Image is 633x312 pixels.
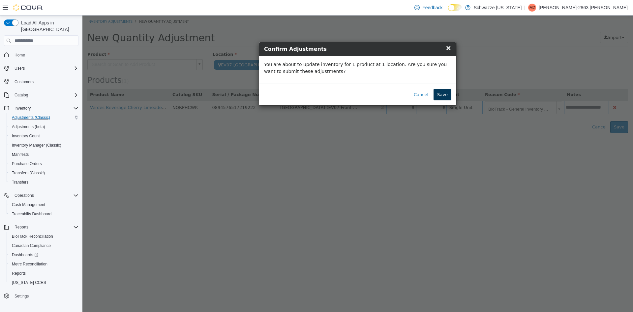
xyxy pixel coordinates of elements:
[9,242,53,250] a: Canadian Compliance
[9,251,41,259] a: Dashboards
[7,209,81,219] button: Traceabilty Dashboard
[9,132,78,140] span: Inventory Count
[9,160,78,168] span: Purchase Orders
[474,4,522,12] p: Schwazze [US_STATE]
[9,123,48,131] a: Adjustments (beta)
[12,104,78,112] span: Inventory
[412,1,445,14] a: Feedback
[12,91,78,99] span: Catalog
[7,159,81,168] button: Purchase Orders
[9,201,78,209] span: Cash Management
[12,261,47,267] span: Metrc Reconciliation
[1,77,81,87] button: Customers
[12,152,29,157] span: Manifests
[1,104,81,113] button: Inventory
[12,223,31,231] button: Reports
[18,19,78,33] span: Load All Apps in [GEOGRAPHIC_DATA]
[15,106,31,111] span: Inventory
[9,232,56,240] a: BioTrack Reconciliation
[12,124,45,129] span: Adjustments (beta)
[12,64,78,72] span: Users
[7,178,81,187] button: Transfers
[328,73,349,85] button: Cancel
[9,232,78,240] span: BioTrack Reconciliation
[9,141,64,149] a: Inventory Manager (Classic)
[7,200,81,209] button: Cash Management
[7,150,81,159] button: Manifests
[9,201,48,209] a: Cash Management
[12,64,27,72] button: Users
[9,269,28,277] a: Reports
[12,234,53,239] span: BioTrack Reconciliation
[12,143,61,148] span: Inventory Manager (Classic)
[15,225,28,230] span: Reports
[12,91,31,99] button: Catalog
[7,241,81,250] button: Canadian Compliance
[12,292,31,300] a: Settings
[7,141,81,150] button: Inventory Manager (Classic)
[9,178,31,186] a: Transfers
[1,50,81,59] button: Home
[1,291,81,301] button: Settings
[9,151,78,158] span: Manifests
[7,278,81,287] button: [US_STATE] CCRS
[7,232,81,241] button: BioTrack Reconciliation
[12,51,78,59] span: Home
[524,4,526,12] p: |
[422,4,442,11] span: Feedback
[9,169,47,177] a: Transfers (Classic)
[12,78,36,86] a: Customers
[539,4,628,12] p: [PERSON_NAME]-2863 [PERSON_NAME]
[12,211,51,217] span: Traceabilty Dashboard
[12,292,78,300] span: Settings
[351,73,369,85] button: Save
[9,260,50,268] a: Metrc Reconciliation
[1,90,81,100] button: Catalog
[15,52,25,58] span: Home
[9,210,54,218] a: Traceabilty Dashboard
[528,4,536,12] div: Matthew-2863 Turner
[7,113,81,122] button: Adjustments (Classic)
[1,64,81,73] button: Users
[182,46,369,59] p: You are about to update inventory for 1 product at 1 location. Are you sure you want to submit th...
[363,28,369,36] span: ×
[9,132,43,140] a: Inventory Count
[12,223,78,231] span: Reports
[12,78,78,86] span: Customers
[9,169,78,177] span: Transfers (Classic)
[12,191,78,199] span: Operations
[12,104,33,112] button: Inventory
[9,114,78,121] span: Adjustments (Classic)
[15,193,34,198] span: Operations
[7,269,81,278] button: Reports
[13,4,43,11] img: Cova
[9,279,49,287] a: [US_STATE] CCRS
[9,210,78,218] span: Traceabilty Dashboard
[9,114,53,121] a: Adjustments (Classic)
[9,178,78,186] span: Transfers
[12,271,26,276] span: Reports
[15,66,25,71] span: Users
[529,4,535,12] span: M2
[12,252,38,258] span: Dashboards
[12,133,40,139] span: Inventory Count
[9,151,31,158] a: Manifests
[12,115,50,120] span: Adjustments (Classic)
[12,280,46,285] span: [US_STATE] CCRS
[7,131,81,141] button: Inventory Count
[12,202,45,207] span: Cash Management
[182,30,369,38] h4: Confirm Adjustments
[1,191,81,200] button: Operations
[12,51,28,59] a: Home
[9,269,78,277] span: Reports
[9,279,78,287] span: Washington CCRS
[12,170,45,176] span: Transfers (Classic)
[9,260,78,268] span: Metrc Reconciliation
[7,250,81,260] a: Dashboards
[7,168,81,178] button: Transfers (Classic)
[15,294,29,299] span: Settings
[12,180,28,185] span: Transfers
[12,161,42,166] span: Purchase Orders
[15,79,34,85] span: Customers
